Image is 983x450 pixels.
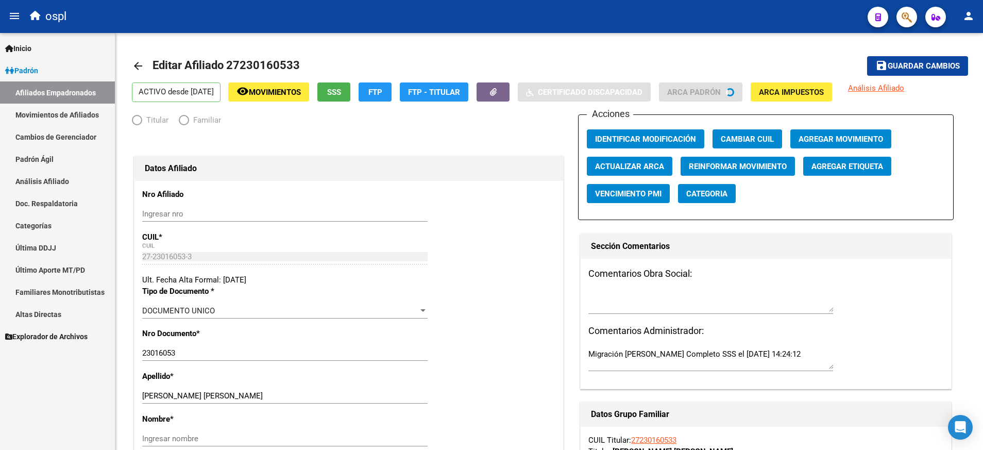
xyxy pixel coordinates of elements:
[867,56,968,75] button: Guardar cambios
[588,266,943,281] h3: Comentarios Obra Social:
[359,82,392,102] button: FTP
[5,65,38,76] span: Padrón
[587,107,633,121] h3: Acciones
[142,114,168,126] span: Titular
[721,135,774,144] span: Cambiar CUIL
[142,413,266,425] p: Nombre
[317,82,350,102] button: SSS
[587,129,704,148] button: Identificar Modificación
[408,88,460,97] span: FTP - Titular
[142,306,215,315] span: DOCUMENTO UNICO
[152,59,300,72] span: Editar Afiliado 27230160533
[142,371,266,382] p: Apellido
[678,184,736,203] button: Categoria
[587,157,672,176] button: Actualizar ARCA
[790,129,891,148] button: Agregar Movimiento
[659,82,742,102] button: ARCA Padrón
[667,88,721,97] span: ARCA Padrón
[538,88,642,97] span: Certificado Discapacidad
[518,82,651,102] button: Certificado Discapacidad
[132,60,144,72] mat-icon: arrow_back
[142,286,266,297] p: Tipo de Documento *
[8,10,21,22] mat-icon: menu
[689,162,787,171] span: Reinformar Movimiento
[595,135,696,144] span: Identificar Modificación
[799,135,883,144] span: Agregar Movimiento
[400,82,468,102] button: FTP - Titular
[236,85,249,97] mat-icon: remove_red_eye
[368,88,382,97] span: FTP
[228,82,309,102] button: Movimientos
[713,129,782,148] button: Cambiar CUIL
[811,162,883,171] span: Agregar Etiqueta
[327,88,341,97] span: SSS
[591,238,941,255] h1: Sección Comentarios
[249,88,301,97] span: Movimientos
[631,436,676,445] a: 27230160533
[875,59,888,72] mat-icon: save
[962,10,975,22] mat-icon: person
[142,189,266,200] p: Nro Afiliado
[5,331,88,342] span: Explorador de Archivos
[45,5,66,28] span: ospl
[803,157,891,176] button: Agregar Etiqueta
[189,114,221,126] span: Familiar
[132,82,221,102] p: ACTIVO desde [DATE]
[759,88,824,97] span: ARCA Impuestos
[686,189,727,198] span: Categoria
[681,157,795,176] button: Reinformar Movimiento
[145,160,553,177] h1: Datos Afiliado
[142,274,555,286] div: Ult. Fecha Alta Formal: [DATE]
[888,62,960,71] span: Guardar cambios
[595,189,662,198] span: Vencimiento PMI
[751,82,832,102] button: ARCA Impuestos
[142,328,266,339] p: Nro Documento
[848,84,904,93] span: Análisis Afiliado
[595,162,664,171] span: Actualizar ARCA
[587,184,670,203] button: Vencimiento PMI
[588,324,943,338] h3: Comentarios Administrador:
[132,118,231,127] mat-radio-group: Elija una opción
[142,231,266,243] p: CUIL
[5,43,31,54] span: Inicio
[591,406,941,423] h1: Datos Grupo Familiar
[948,415,973,440] div: Open Intercom Messenger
